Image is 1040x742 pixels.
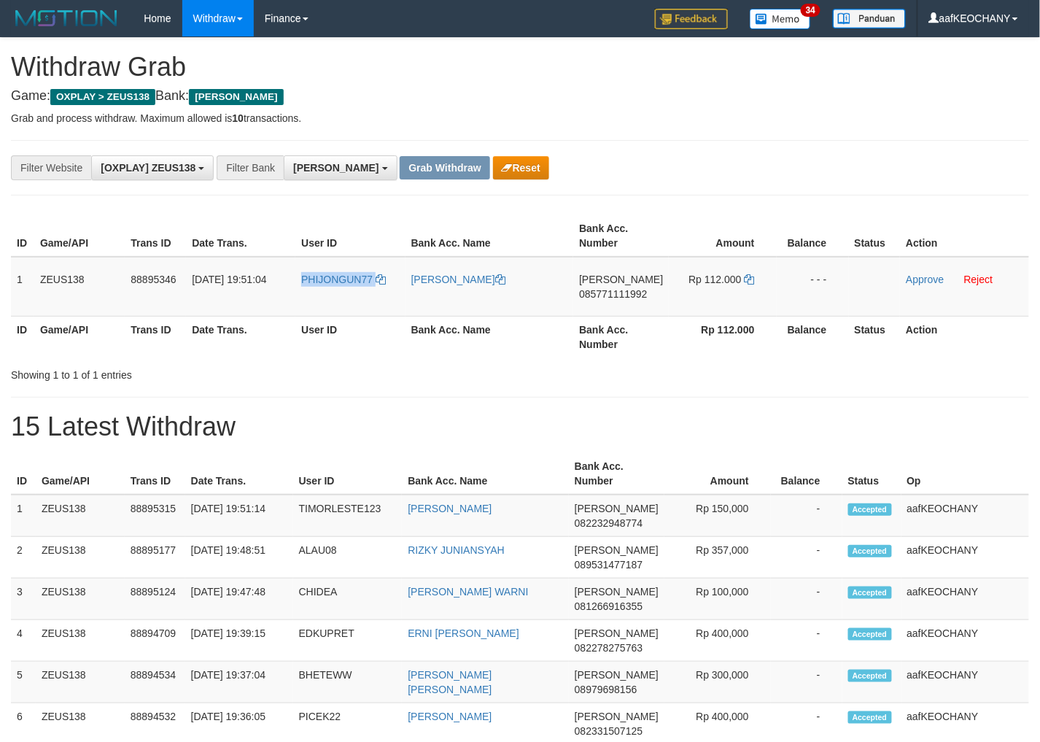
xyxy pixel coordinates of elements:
button: [PERSON_NAME] [284,155,397,180]
span: [OXPLAY] ZEUS138 [101,162,195,174]
span: Accepted [848,711,892,724]
th: Bank Acc. Name [405,316,574,358]
td: - [771,579,842,620]
img: Button%20Memo.svg [750,9,811,29]
th: User ID [295,316,405,358]
span: Copy 082278275763 to clipboard [575,642,643,654]
span: 34 [801,4,820,17]
td: [DATE] 19:37:04 [185,662,293,703]
th: Amount [664,453,771,495]
span: Copy 08979698156 to clipboard [575,684,637,695]
td: Rp 400,000 [664,620,771,662]
td: aafKEOCHANY [901,662,1029,703]
th: User ID [295,215,405,257]
td: 4 [11,620,36,662]
td: 88895315 [125,495,185,537]
td: aafKEOCHANY [901,620,1029,662]
a: [PERSON_NAME] [411,274,505,285]
span: 88895346 [131,274,176,285]
th: Bank Acc. Number [573,316,669,358]
th: Action [900,316,1029,358]
td: 1 [11,495,36,537]
span: Copy 089531477187 to clipboard [575,559,643,571]
td: [DATE] 19:39:15 [185,620,293,662]
td: 88894534 [125,662,185,703]
td: 88894709 [125,620,185,662]
th: Game/API [34,215,125,257]
th: Op [901,453,1029,495]
td: - [771,537,842,579]
th: Balance [771,453,842,495]
span: [DATE] 19:51:04 [192,274,266,285]
span: Accepted [848,587,892,599]
span: [PERSON_NAME] [575,669,659,681]
th: Trans ID [125,215,186,257]
td: ZEUS138 [36,495,125,537]
a: [PERSON_NAME] WARNI [408,586,528,598]
th: User ID [293,453,403,495]
th: Trans ID [125,453,185,495]
span: [PERSON_NAME] [189,89,283,105]
td: 88895177 [125,537,185,579]
td: Rp 150,000 [664,495,771,537]
h1: 15 Latest Withdraw [11,412,1029,441]
td: ZEUS138 [36,620,125,662]
span: [PERSON_NAME] [575,586,659,598]
span: Rp 112.000 [688,274,741,285]
a: ERNI [PERSON_NAME] [408,627,519,639]
th: Bank Acc. Number [573,215,669,257]
th: Amount [669,215,776,257]
div: Showing 1 to 1 of 1 entries [11,362,422,382]
span: [PERSON_NAME] [579,274,663,285]
td: ZEUS138 [36,537,125,579]
td: 2 [11,537,36,579]
th: Date Trans. [185,453,293,495]
td: TIMORLESTE123 [293,495,403,537]
th: Balance [777,316,849,358]
td: - - - [777,257,849,317]
th: Date Trans. [186,316,295,358]
th: Game/API [34,316,125,358]
th: Bank Acc. Number [569,453,664,495]
span: OXPLAY > ZEUS138 [50,89,155,105]
span: PHIJONGUN77 [301,274,373,285]
div: Filter Website [11,155,91,180]
a: [PERSON_NAME] [PERSON_NAME] [408,669,492,695]
td: 1 [11,257,34,317]
td: 3 [11,579,36,620]
strong: 10 [232,112,244,124]
td: 5 [11,662,36,703]
td: - [771,620,842,662]
td: BHETEWW [293,662,403,703]
button: Reset [493,156,549,179]
div: Filter Bank [217,155,284,180]
th: Game/API [36,453,125,495]
td: Rp 300,000 [664,662,771,703]
h1: Withdraw Grab [11,53,1029,82]
td: Rp 100,000 [664,579,771,620]
a: PHIJONGUN77 [301,274,386,285]
td: [DATE] 19:51:14 [185,495,293,537]
span: Copy 082232948774 to clipboard [575,517,643,529]
td: 88895124 [125,579,185,620]
span: [PERSON_NAME] [575,711,659,722]
td: aafKEOCHANY [901,537,1029,579]
td: ALAU08 [293,537,403,579]
a: [PERSON_NAME] [408,711,492,722]
span: Accepted [848,503,892,516]
a: Copy 112000 to clipboard [745,274,755,285]
button: Grab Withdraw [400,156,489,179]
img: MOTION_logo.png [11,7,122,29]
span: Copy 081266916355 to clipboard [575,600,643,612]
span: Accepted [848,545,892,557]
td: - [771,495,842,537]
td: aafKEOCHANY [901,495,1029,537]
td: aafKEOCHANY [901,579,1029,620]
td: ZEUS138 [36,662,125,703]
th: Status [849,215,901,257]
th: ID [11,215,34,257]
span: Accepted [848,670,892,682]
img: panduan.png [833,9,906,28]
th: ID [11,453,36,495]
td: - [771,662,842,703]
